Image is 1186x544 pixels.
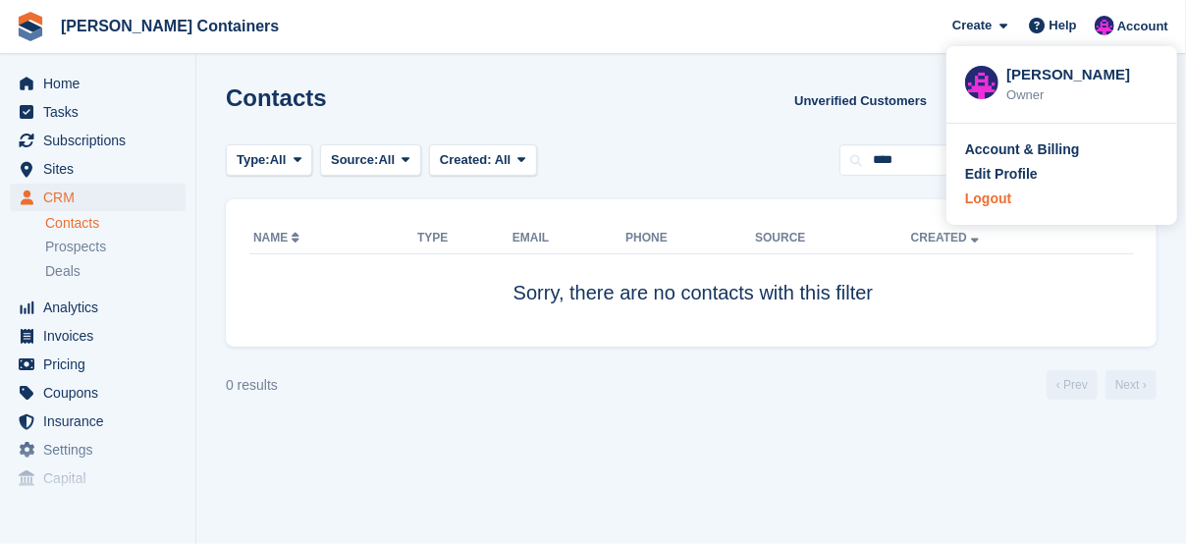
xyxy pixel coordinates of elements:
[43,408,161,435] span: Insurance
[965,139,1159,160] a: Account & Billing
[10,436,186,463] a: menu
[226,144,312,177] button: Type: All
[965,139,1080,160] div: Account & Billing
[965,164,1038,185] div: Edit Profile
[440,152,492,167] span: Created:
[237,150,270,170] span: Type:
[429,144,537,177] button: Created: All
[45,237,186,257] a: Prospects
[43,436,161,463] span: Settings
[10,127,186,154] a: menu
[495,152,512,167] span: All
[10,379,186,407] a: menu
[331,150,378,170] span: Source:
[379,150,396,170] span: All
[1043,370,1160,400] nav: Page
[965,164,1159,185] a: Edit Profile
[1006,85,1159,105] div: Owner
[965,66,998,99] img: Claire Wilson
[1095,16,1114,35] img: Claire Wilson
[625,223,755,254] th: Phone
[1117,17,1168,36] span: Account
[226,375,278,396] div: 0 results
[10,464,186,492] a: menu
[253,231,303,245] a: Name
[43,127,161,154] span: Subscriptions
[965,189,1011,209] div: Logout
[1006,64,1159,82] div: [PERSON_NAME]
[43,155,161,183] span: Sites
[911,231,983,245] a: Created
[10,408,186,435] a: menu
[952,16,992,35] span: Create
[1047,370,1098,400] a: Previous
[43,464,161,492] span: Capital
[43,351,161,378] span: Pricing
[10,70,186,97] a: menu
[43,184,161,211] span: CRM
[943,84,1029,117] button: Export
[53,10,287,42] a: [PERSON_NAME] Containers
[45,261,186,282] a: Deals
[755,223,911,254] th: Source
[45,238,106,256] span: Prospects
[45,214,186,233] a: Contacts
[10,98,186,126] a: menu
[513,282,873,303] span: Sorry, there are no contacts with this filter
[270,150,287,170] span: All
[10,322,186,350] a: menu
[10,294,186,321] a: menu
[786,84,935,117] a: Unverified Customers
[43,294,161,321] span: Analytics
[1050,16,1077,35] span: Help
[43,379,161,407] span: Coupons
[45,262,81,281] span: Deals
[10,184,186,211] a: menu
[10,155,186,183] a: menu
[226,84,327,111] h1: Contacts
[320,144,421,177] button: Source: All
[43,98,161,126] span: Tasks
[43,322,161,350] span: Invoices
[965,189,1159,209] a: Logout
[43,70,161,97] span: Home
[417,223,512,254] th: Type
[1105,370,1157,400] a: Next
[16,12,45,41] img: stora-icon-8386f47178a22dfd0bd8f6a31ec36ba5ce8667c1dd55bd0f319d3a0aa187defe.svg
[512,223,625,254] th: Email
[10,351,186,378] a: menu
